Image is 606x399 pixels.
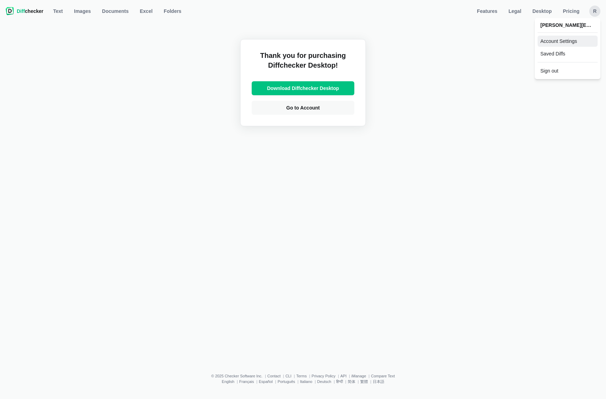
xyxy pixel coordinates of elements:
[101,8,130,15] span: Documents
[211,374,267,378] li: © 2025 Checker Software Inc.
[348,379,355,384] a: 简体
[473,6,501,17] a: Features
[136,6,157,17] a: Excel
[504,6,526,17] a: Legal
[538,65,598,76] button: Sign out
[589,6,600,17] button: r
[559,6,584,17] a: Pricing
[312,374,335,378] a: Privacy Policy
[252,51,354,76] h2: Thank you for purchasing Diffchecker Desktop!
[371,374,395,378] a: Compare Text
[252,101,354,115] a: Go to Account
[475,8,498,15] span: Features
[139,8,154,15] span: Excel
[540,22,595,28] span: [PERSON_NAME][EMAIL_ADDRESS][PERSON_NAME][DOMAIN_NAME]
[6,6,43,17] a: Diffchecker
[286,374,291,378] a: CLI
[222,379,234,384] a: English
[17,8,43,15] span: checker
[267,374,281,378] a: Contact
[300,379,312,384] a: Italiano
[252,81,354,95] a: Download Diffchecker Desktop
[259,379,273,384] a: Español
[538,36,598,47] a: Account Settings
[528,6,556,17] a: Desktop
[162,8,183,15] span: Folders
[507,8,523,15] span: Legal
[336,379,343,384] a: हिन्दी
[17,8,25,14] span: Diff
[73,8,92,15] span: Images
[285,104,321,111] span: Go to Account
[70,6,95,17] a: Images
[538,48,598,59] a: Saved Diffs
[373,379,384,384] a: 日本語
[360,379,368,384] a: 繁體
[266,85,340,92] span: Download Diffchecker Desktop
[6,7,14,15] img: Diffchecker logo
[531,8,553,15] span: Desktop
[239,379,254,384] a: Français
[317,379,331,384] a: Deutsch
[278,379,295,384] a: Português
[562,8,581,15] span: Pricing
[296,374,307,378] a: Terms
[98,6,133,17] a: Documents
[340,374,347,378] a: API
[352,374,366,378] a: iManage
[49,6,67,17] a: Text
[52,8,64,15] span: Text
[160,6,186,17] button: Folders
